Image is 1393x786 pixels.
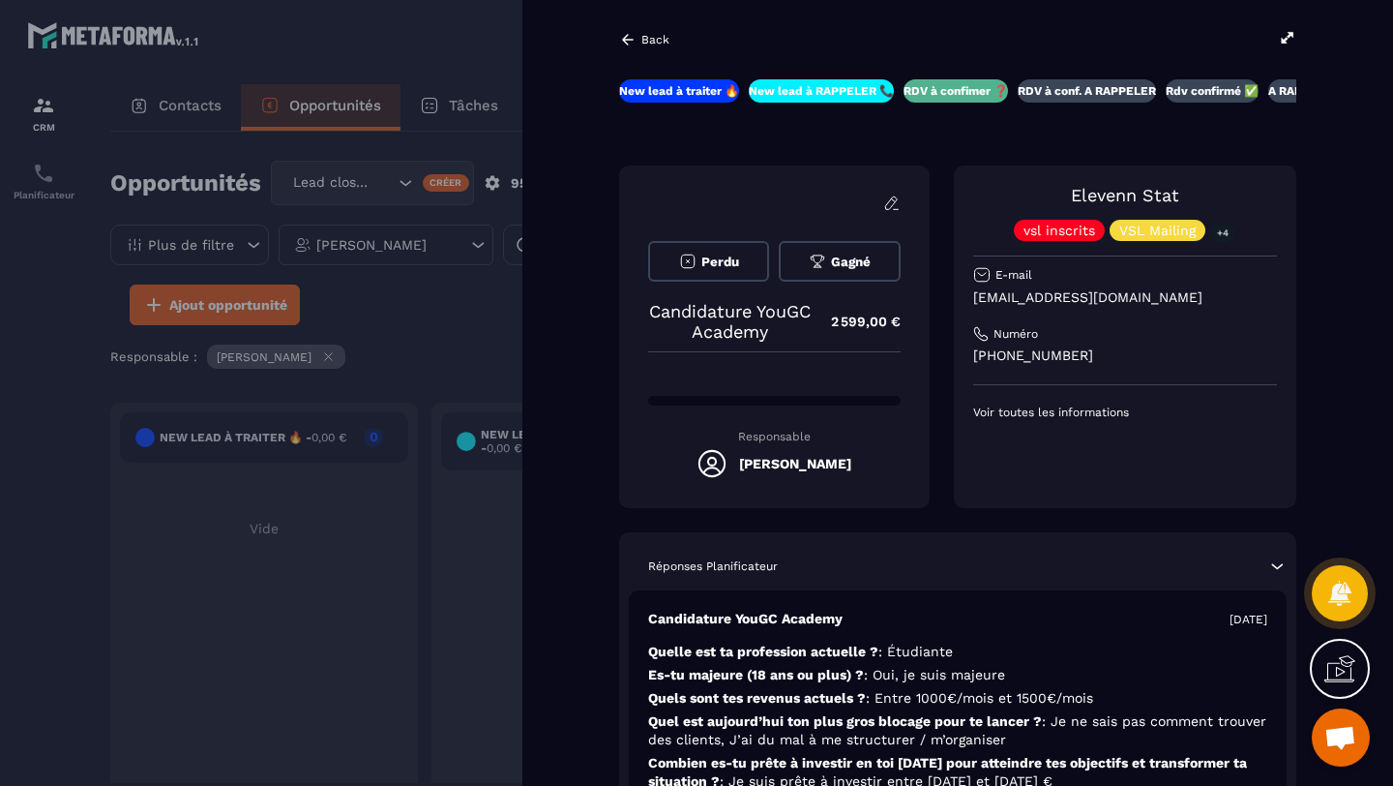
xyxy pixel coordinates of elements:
span: : Étudiante [878,644,953,659]
button: Gagné [779,241,900,282]
p: vsl inscrits [1023,224,1095,237]
span: Perdu [701,255,739,269]
p: Réponses Planificateur [648,559,778,574]
span: : Oui, je suis majeure [864,667,1005,682]
p: [DATE] [1230,612,1267,627]
p: [EMAIL_ADDRESS][DOMAIN_NAME] [973,288,1277,307]
p: VSL Mailing [1119,224,1196,237]
p: Candidature YouGC Academy [648,301,812,342]
p: Quels sont tes revenus actuels ? [648,689,1267,708]
div: Ouvrir le chat [1312,709,1370,767]
span: Gagné [831,255,871,269]
p: Candidature YouGC Academy [648,610,843,628]
p: [PHONE_NUMBER] [973,347,1277,365]
p: Numéro [993,326,1038,342]
span: : Entre 1000€/mois et 1500€/mois [866,690,1093,706]
p: E-mail [995,267,1032,283]
p: Quelle est ta profession actuelle ? [648,643,1267,661]
button: Perdu [648,241,769,282]
h5: [PERSON_NAME] [739,456,851,471]
p: 2 599,00 € [812,303,901,341]
p: Voir toutes les informations [973,405,1277,420]
p: Quel est aujourd’hui ton plus gros blocage pour te lancer ? [648,712,1267,749]
p: Responsable [648,430,901,443]
p: Es-tu majeure (18 ans ou plus) ? [648,666,1267,684]
p: +4 [1210,223,1235,243]
a: Elevenn Stat [1071,185,1179,205]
